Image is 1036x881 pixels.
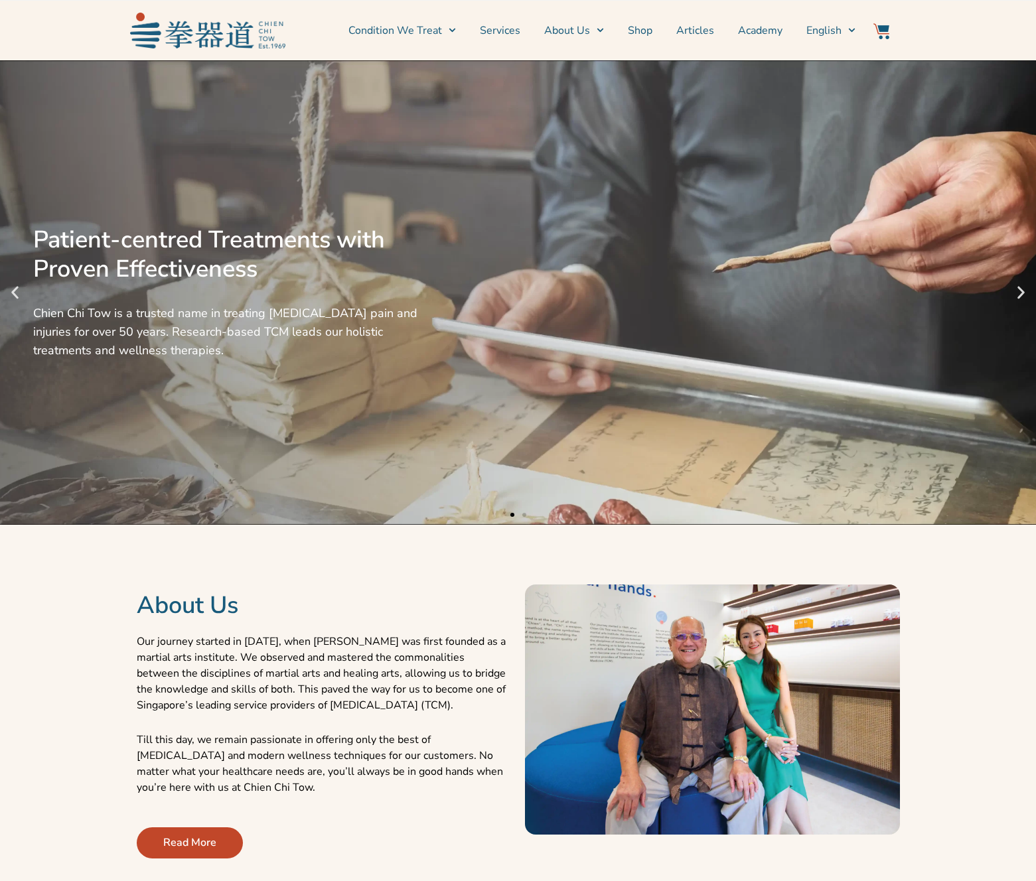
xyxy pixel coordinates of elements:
div: Chien Chi Tow is a trusted name in treating [MEDICAL_DATA] pain and injuries for over 50 years. R... [33,304,431,360]
a: Services [480,14,520,47]
span: English [806,23,842,38]
a: Condition We Treat [348,14,456,47]
div: Patient-centred Treatments with Proven Effectiveness [33,226,431,284]
a: Read More [137,827,243,858]
p: Our journey started in [DATE], when [PERSON_NAME] was first founded as a martial arts institute. ... [137,634,512,713]
h2: About Us [137,591,512,620]
a: Shop [628,14,652,47]
a: About Us [544,14,604,47]
span: Go to slide 1 [510,513,514,517]
span: Go to slide 2 [522,513,526,517]
a: Academy [738,14,782,47]
span: Read More [163,835,216,850]
a: Switch to English [806,14,855,47]
img: Website Icon-03 [873,23,889,39]
a: Articles [676,14,714,47]
nav: Menu [292,14,856,47]
div: Previous slide [7,285,23,301]
p: Till this day, we remain passionate in offering only the best of [MEDICAL_DATA] and modern wellne... [137,732,512,795]
div: Next slide [1013,285,1029,301]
